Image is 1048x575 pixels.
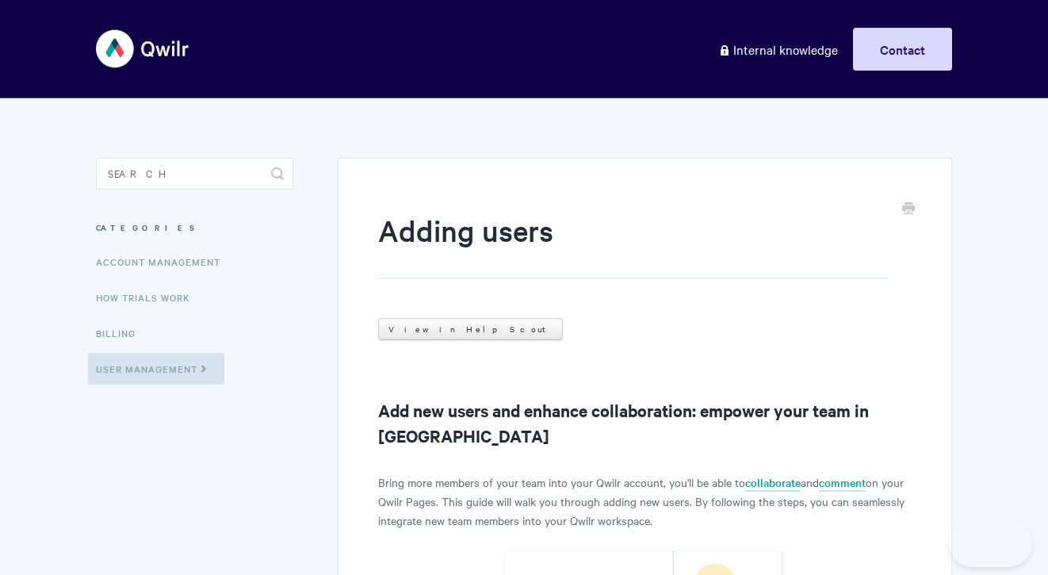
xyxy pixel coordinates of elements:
[96,213,293,242] h3: Categories
[706,28,850,71] a: Internal knowledge
[96,19,190,79] img: Qwilr Help Center
[96,282,202,313] a: How Trials Work
[819,474,866,492] a: comment
[378,318,563,340] a: View in Help Scout
[88,353,224,385] a: User Management
[378,473,912,530] p: Bring more members of your team into your Qwilr account, you'll be able to and on your Qwilr Page...
[378,397,912,448] h2: Add new users and enhance collaboration: empower your team in [GEOGRAPHIC_DATA]
[949,519,1032,567] iframe: Toggle Customer Support
[96,246,232,278] a: Account Management
[853,28,952,71] a: Contact
[745,474,801,492] a: collaborate
[902,201,915,218] a: Print this Article
[378,210,888,278] h1: Adding users
[96,158,293,190] input: Search
[96,317,147,349] a: Billing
